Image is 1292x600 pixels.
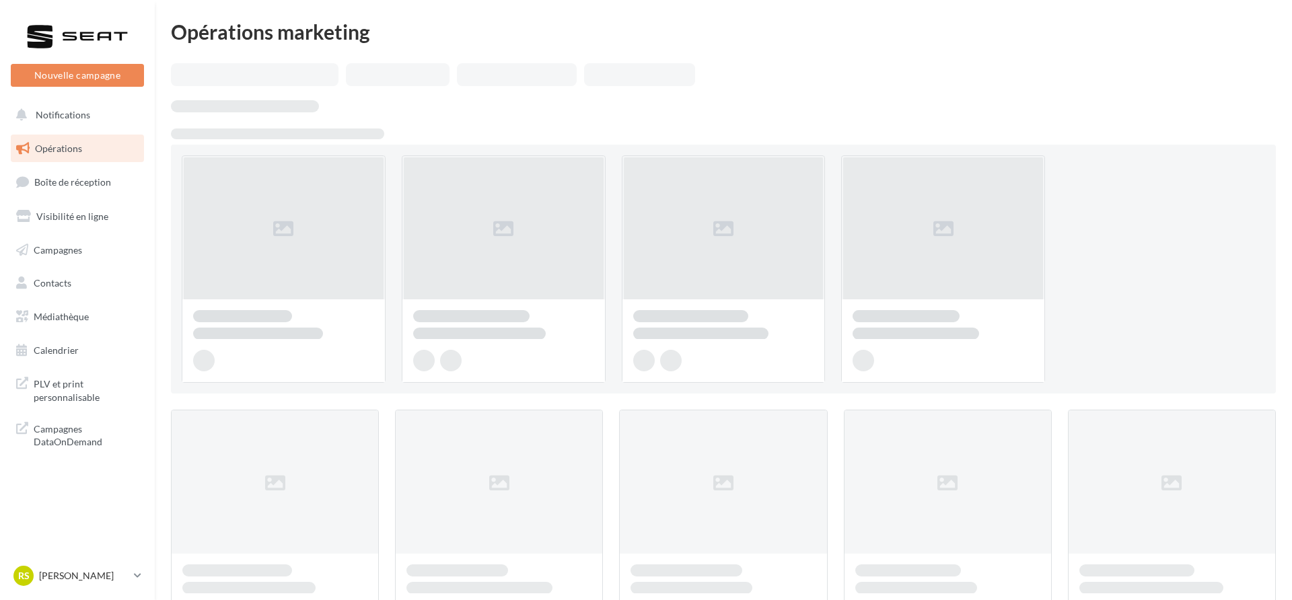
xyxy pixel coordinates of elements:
[36,211,108,222] span: Visibilité en ligne
[34,420,139,449] span: Campagnes DataOnDemand
[8,414,147,454] a: Campagnes DataOnDemand
[18,569,30,583] span: RS
[8,336,147,365] a: Calendrier
[34,375,139,404] span: PLV et print personnalisable
[171,22,1276,42] div: Opérations marketing
[34,311,89,322] span: Médiathèque
[8,135,147,163] a: Opérations
[8,269,147,297] a: Contacts
[8,202,147,231] a: Visibilité en ligne
[8,236,147,264] a: Campagnes
[8,369,147,409] a: PLV et print personnalisable
[8,101,141,129] button: Notifications
[11,64,144,87] button: Nouvelle campagne
[34,243,82,255] span: Campagnes
[8,167,147,196] a: Boîte de réception
[36,109,90,120] span: Notifications
[35,143,82,154] span: Opérations
[8,303,147,331] a: Médiathèque
[34,277,71,289] span: Contacts
[34,176,111,188] span: Boîte de réception
[34,344,79,356] span: Calendrier
[39,569,129,583] p: [PERSON_NAME]
[11,563,144,589] a: RS [PERSON_NAME]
